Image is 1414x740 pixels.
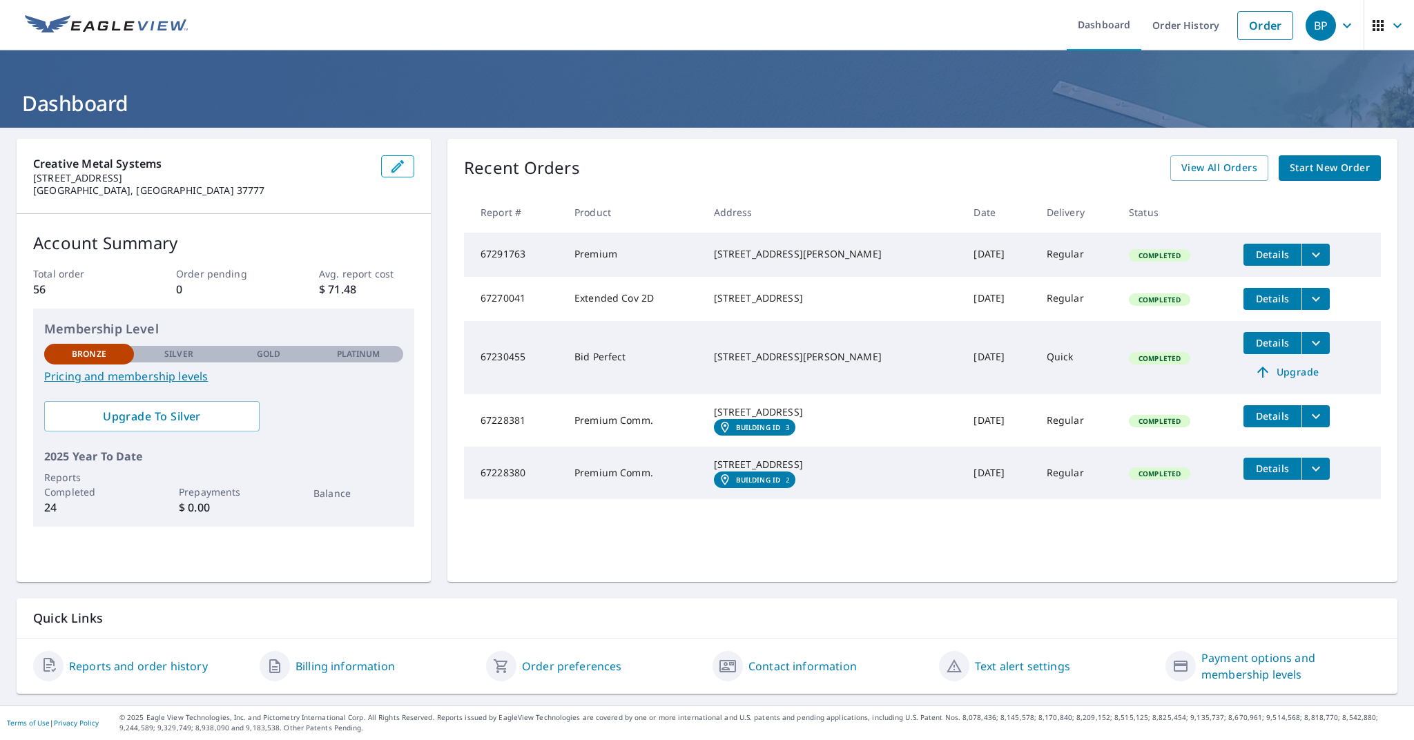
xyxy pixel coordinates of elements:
[1243,361,1330,383] a: Upgrade
[1301,332,1330,354] button: filesDropdownBtn-67230455
[44,470,134,499] p: Reports Completed
[1252,292,1293,305] span: Details
[7,719,99,727] p: |
[1252,364,1321,380] span: Upgrade
[1306,10,1336,41] div: BP
[464,233,563,277] td: 67291763
[1118,192,1232,233] th: Status
[1252,462,1293,475] span: Details
[714,419,796,436] a: Building ID3
[522,658,622,674] a: Order preferences
[1252,248,1293,261] span: Details
[1201,650,1381,683] a: Payment options and membership levels
[714,405,952,419] div: [STREET_ADDRESS]
[703,192,963,233] th: Address
[962,277,1035,321] td: [DATE]
[72,348,106,360] p: Bronze
[319,281,414,298] p: $ 71.48
[119,712,1407,733] p: © 2025 Eagle View Technologies, Inc. and Pictometry International Corp. All Rights Reserved. Repo...
[1301,458,1330,480] button: filesDropdownBtn-67228380
[714,471,796,488] a: Building ID2
[563,394,703,447] td: Premium Comm.
[1130,295,1189,304] span: Completed
[179,485,269,499] p: Prepayments
[1130,416,1189,426] span: Completed
[1301,288,1330,310] button: filesDropdownBtn-67270041
[736,423,781,431] em: Building ID
[44,499,134,516] p: 24
[962,447,1035,499] td: [DATE]
[1036,192,1118,233] th: Delivery
[17,89,1397,117] h1: Dashboard
[563,277,703,321] td: Extended Cov 2D
[69,658,208,674] a: Reports and order history
[1130,251,1189,260] span: Completed
[714,458,952,471] div: [STREET_ADDRESS]
[44,448,403,465] p: 2025 Year To Date
[563,321,703,394] td: Bid Perfect
[748,658,857,674] a: Contact information
[1243,288,1301,310] button: detailsBtn-67270041
[464,277,563,321] td: 67270041
[962,321,1035,394] td: [DATE]
[1279,155,1381,181] a: Start New Order
[33,610,1381,627] p: Quick Links
[25,15,188,36] img: EV Logo
[1252,336,1293,349] span: Details
[1130,469,1189,478] span: Completed
[1243,458,1301,480] button: detailsBtn-67228380
[179,499,269,516] p: $ 0.00
[33,281,128,298] p: 56
[1237,11,1293,40] a: Order
[33,231,414,255] p: Account Summary
[962,233,1035,277] td: [DATE]
[33,184,370,197] p: [GEOGRAPHIC_DATA], [GEOGRAPHIC_DATA] 37777
[1036,321,1118,394] td: Quick
[1243,332,1301,354] button: detailsBtn-67230455
[714,291,952,305] div: [STREET_ADDRESS]
[1252,409,1293,422] span: Details
[7,718,50,728] a: Terms of Use
[54,718,99,728] a: Privacy Policy
[1036,447,1118,499] td: Regular
[1036,394,1118,447] td: Regular
[44,320,403,338] p: Membership Level
[962,192,1035,233] th: Date
[975,658,1070,674] a: Text alert settings
[736,476,781,484] em: Building ID
[714,247,952,261] div: [STREET_ADDRESS][PERSON_NAME]
[296,658,395,674] a: Billing information
[1036,277,1118,321] td: Regular
[1290,159,1370,177] span: Start New Order
[44,401,260,431] a: Upgrade To Silver
[257,348,280,360] p: Gold
[337,348,380,360] p: Platinum
[962,394,1035,447] td: [DATE]
[464,192,563,233] th: Report #
[1130,353,1189,363] span: Completed
[464,321,563,394] td: 67230455
[714,350,952,364] div: [STREET_ADDRESS][PERSON_NAME]
[1243,405,1301,427] button: detailsBtn-67228381
[176,266,271,281] p: Order pending
[1170,155,1268,181] a: View All Orders
[464,394,563,447] td: 67228381
[1181,159,1257,177] span: View All Orders
[176,281,271,298] p: 0
[563,233,703,277] td: Premium
[164,348,193,360] p: Silver
[1243,244,1301,266] button: detailsBtn-67291763
[319,266,414,281] p: Avg. report cost
[464,447,563,499] td: 67228380
[1301,244,1330,266] button: filesDropdownBtn-67291763
[313,486,403,500] p: Balance
[1036,233,1118,277] td: Regular
[44,368,403,384] a: Pricing and membership levels
[464,155,580,181] p: Recent Orders
[563,447,703,499] td: Premium Comm.
[33,266,128,281] p: Total order
[563,192,703,233] th: Product
[33,172,370,184] p: [STREET_ADDRESS]
[55,409,249,424] span: Upgrade To Silver
[1301,405,1330,427] button: filesDropdownBtn-67228381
